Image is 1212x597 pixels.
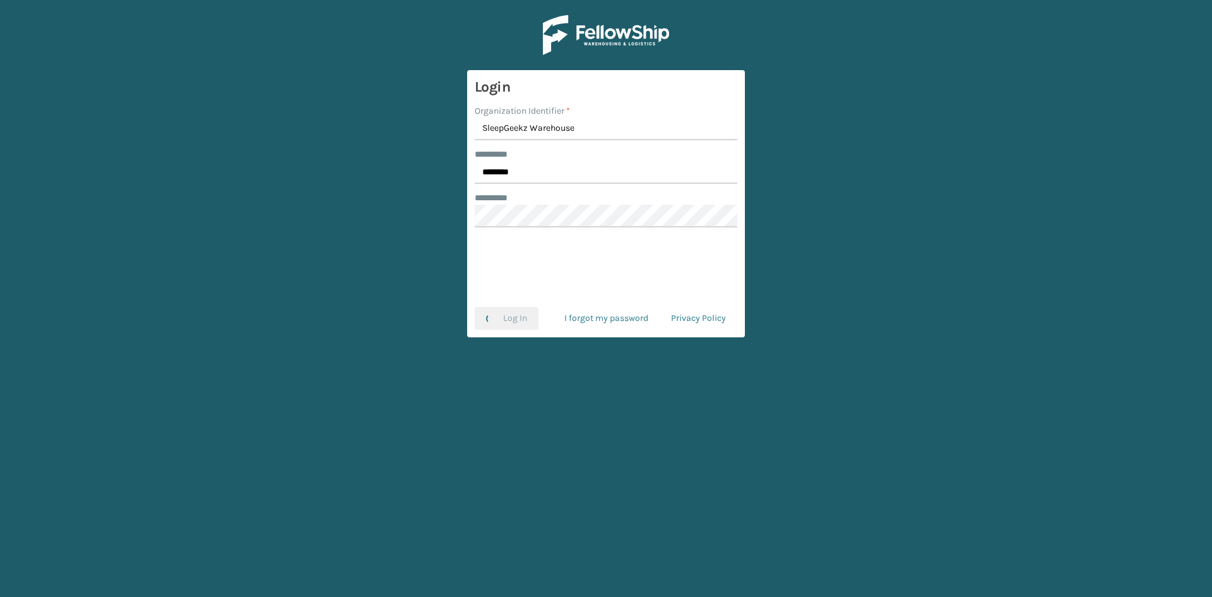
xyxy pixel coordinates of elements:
iframe: reCAPTCHA [510,243,702,292]
img: Logo [543,15,669,55]
h3: Login [475,78,737,97]
button: Log In [475,307,538,330]
a: I forgot my password [553,307,660,330]
label: Organization Identifier [475,104,570,118]
a: Privacy Policy [660,307,737,330]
